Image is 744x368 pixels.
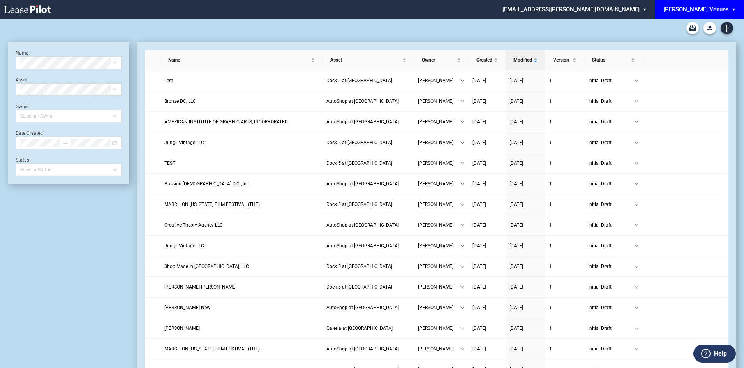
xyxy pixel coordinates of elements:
span: Creative Theory Agency LLC [164,222,223,228]
a: 1 [549,304,580,312]
span: [PERSON_NAME] [418,304,460,312]
span: down [460,223,465,227]
span: [DATE] [510,222,523,228]
a: 1 [549,97,580,105]
span: [DATE] [472,305,486,310]
th: Version [545,50,584,70]
span: Asset [330,56,401,64]
a: [DATE] [510,242,541,250]
span: [DATE] [472,243,486,248]
a: [PERSON_NAME] [PERSON_NAME] [164,283,319,291]
a: AutoShop at [GEOGRAPHIC_DATA] [326,242,410,250]
span: [DATE] [472,326,486,331]
span: 1 [549,326,552,331]
span: 1 [549,99,552,104]
a: Dock 5 at [GEOGRAPHIC_DATA] [326,262,410,270]
span: 1 [549,78,552,83]
a: [DATE] [510,221,541,229]
span: 1 [549,222,552,228]
span: [DATE] [510,160,523,166]
span: down [460,264,465,269]
span: down [460,305,465,310]
a: [DATE] [510,304,541,312]
a: AutoShop at [GEOGRAPHIC_DATA] [326,345,410,353]
span: Jungli Vintage LLC [164,243,204,248]
th: Name [160,50,323,70]
span: down [460,120,465,124]
a: Bronze DC, LLC [164,97,319,105]
a: [DATE] [510,201,541,208]
span: down [634,78,639,83]
span: down [460,99,465,104]
span: [DATE] [510,99,523,104]
span: [DATE] [472,264,486,269]
span: Dock 5 at Union Market [326,202,392,207]
a: Shop Made In [GEOGRAPHIC_DATA], LLC [164,262,319,270]
a: [DATE] [510,324,541,332]
a: Creative Theory Agency LLC [164,221,319,229]
a: [DATE] [472,180,502,188]
label: Asset [16,77,27,83]
span: down [634,202,639,207]
a: AutoShop at [GEOGRAPHIC_DATA] [326,221,410,229]
span: down [634,264,639,269]
span: down [460,181,465,186]
span: Dock 5 at Union Market [326,160,392,166]
span: [DATE] [472,202,486,207]
span: 1 [549,264,552,269]
span: down [460,243,465,248]
a: Galeria at [GEOGRAPHIC_DATA] [326,324,410,332]
a: [DATE] [472,324,502,332]
a: AutoShop at [GEOGRAPHIC_DATA] [326,97,410,105]
th: Owner [414,50,469,70]
span: Passion City Church D.C., Inc. [164,181,250,187]
span: AutoShop at Union Market [326,243,399,248]
span: [DATE] [472,140,486,145]
span: [PERSON_NAME] [418,283,460,291]
span: 1 [549,160,552,166]
a: 1 [549,159,580,167]
a: Dock 5 at [GEOGRAPHIC_DATA] [326,283,410,291]
span: Shop Made In DC, LLC [164,264,249,269]
span: MARCH ON WASHINGTON FILM FESTIVAL (THE) [164,202,260,207]
a: [DATE] [472,304,502,312]
span: [PERSON_NAME] [418,242,460,250]
span: down [460,202,465,207]
span: Initial Draft [588,201,634,208]
a: [DATE] [510,97,541,105]
span: MARCH ON WASHINGTON FILM FESTIVAL (THE) [164,346,260,352]
span: Eddie Sánchez Suárez [164,284,236,290]
span: down [634,243,639,248]
span: Dock 5 at Union Market [326,264,392,269]
span: Created [476,56,492,64]
span: Initial Draft [588,283,634,291]
span: down [634,120,639,124]
span: Dock 5 at Union Market [326,78,392,83]
span: Jungli Vintage LLC [164,140,204,145]
span: AutoShop at Union Market [326,119,399,125]
span: 1 [549,243,552,248]
span: Galeria at La Cosecha - Union Market [326,326,393,331]
span: 1 [549,284,552,290]
a: [DATE] [472,283,502,291]
a: [DATE] [472,139,502,146]
a: Passion [DEMOGRAPHIC_DATA] D.C., Inc. [164,180,319,188]
a: 1 [549,77,580,85]
span: 1 [549,346,552,352]
span: [DATE] [510,78,523,83]
span: Name [168,56,309,64]
span: [DATE] [510,140,523,145]
a: Download Blank Form [703,22,716,34]
a: 1 [549,139,580,146]
a: [DATE] [510,118,541,126]
span: Status [592,56,629,64]
span: [PERSON_NAME] [418,139,460,146]
span: [PERSON_NAME] [418,345,460,353]
span: down [634,161,639,166]
span: [PERSON_NAME] [418,221,460,229]
span: Initial Draft [588,180,634,188]
a: AutoShop at [GEOGRAPHIC_DATA] [326,118,410,126]
span: Initial Draft [588,97,634,105]
span: Version [553,56,571,64]
th: Asset [323,50,414,70]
